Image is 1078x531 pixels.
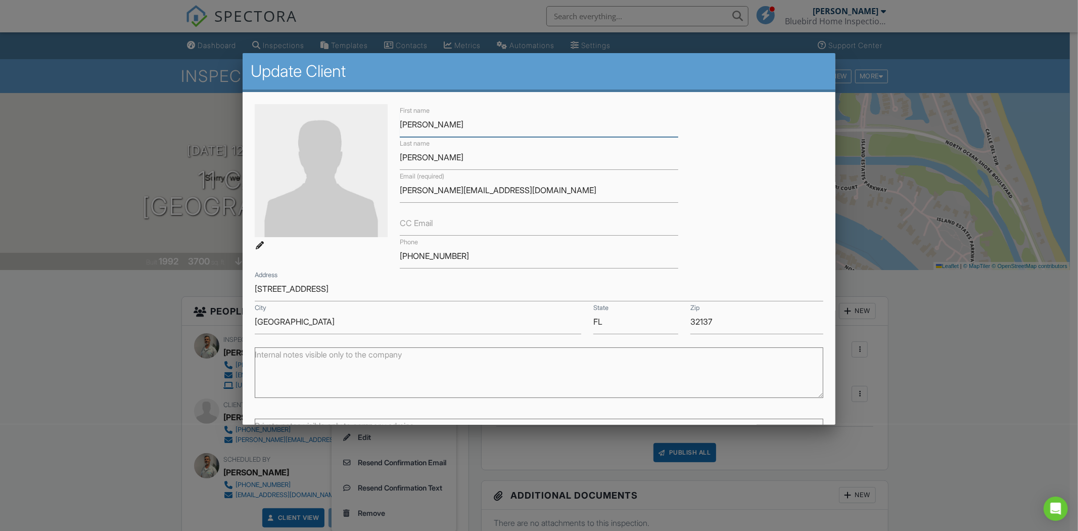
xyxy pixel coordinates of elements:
[1044,497,1068,521] div: Open Intercom Messenger
[690,303,699,313] label: Zip
[255,104,388,237] img: default-user-f0147aede5fd5fa78ca7ade42f37bd4542148d508eef1c3d3ea960f66861d68b.jpg
[255,420,414,431] label: Private notes visible only to company admins
[400,139,430,148] label: Last name
[400,172,444,181] label: Email (required)
[251,61,827,81] h2: Update Client
[400,238,418,247] label: Phone
[255,349,402,360] label: Internal notes visible only to the company
[593,303,608,313] label: State
[400,217,433,229] label: CC Email
[255,303,266,313] label: City
[255,271,277,280] label: Address
[400,106,430,115] label: First name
